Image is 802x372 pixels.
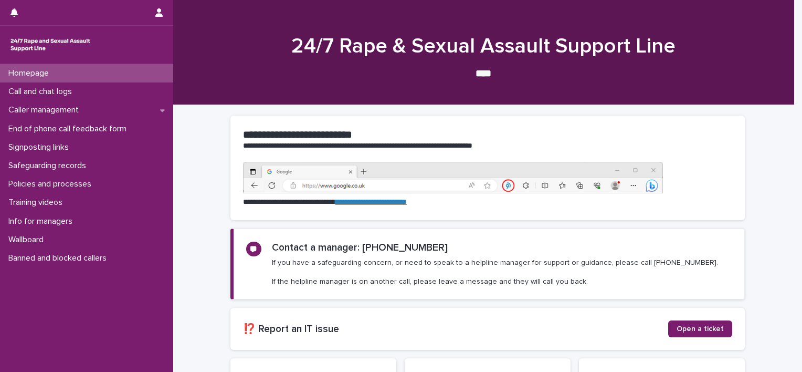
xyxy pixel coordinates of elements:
[243,323,668,335] h2: ⁉️ Report an IT issue
[243,162,663,193] img: https%3A%2F%2Fcdn.document360.io%2F0deca9d6-0dac-4e56-9e8f-8d9979bfce0e%2FImages%2FDocumentation%...
[4,124,135,134] p: End of phone call feedback form
[8,34,92,55] img: rhQMoQhaT3yELyF149Cw
[272,242,448,254] h2: Contact a manager: [PHONE_NUMBER]
[4,105,87,115] p: Caller management
[226,34,741,59] h1: 24/7 Rape & Sexual Assault Support Line
[4,161,94,171] p: Safeguarding records
[272,258,718,287] p: If you have a safeguarding concern, or need to speak to a helpline manager for support or guidanc...
[4,68,57,78] p: Homepage
[4,253,115,263] p: Banned and blocked callers
[4,142,77,152] p: Signposting links
[677,325,724,333] span: Open a ticket
[4,235,52,245] p: Wallboard
[4,198,71,208] p: Training videos
[4,87,80,97] p: Call and chat logs
[4,179,100,189] p: Policies and processes
[668,321,732,337] a: Open a ticket
[4,216,81,226] p: Info for managers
